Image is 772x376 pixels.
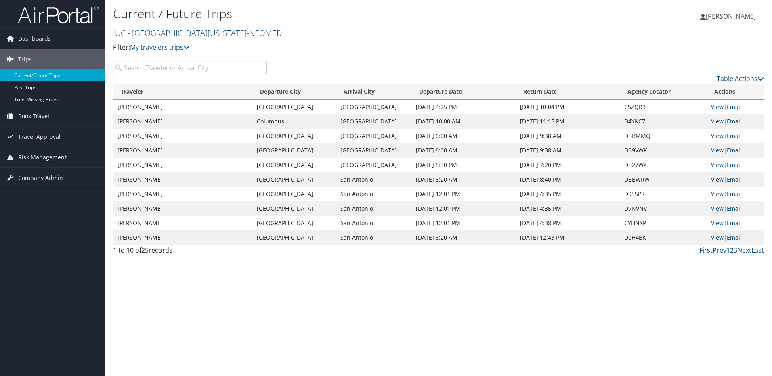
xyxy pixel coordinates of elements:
[18,29,51,49] span: Dashboards
[727,103,742,111] a: Email
[336,158,411,172] td: [GEOGRAPHIC_DATA]
[113,158,253,172] td: [PERSON_NAME]
[711,132,724,140] a: View
[336,230,411,245] td: San Antonio
[699,246,713,255] a: First
[18,49,32,69] span: Trips
[253,158,336,172] td: [GEOGRAPHIC_DATA]
[700,4,764,28] a: [PERSON_NAME]
[113,245,267,259] div: 1 to 10 of records
[113,114,253,129] td: [PERSON_NAME]
[18,127,61,147] span: Travel Approval
[113,143,253,158] td: [PERSON_NAME]
[620,216,707,230] td: CYHNXP
[711,161,724,169] a: View
[516,100,620,114] td: [DATE] 10:04 PM
[516,84,620,100] th: Return Date: activate to sort column ascending
[730,246,734,255] a: 2
[516,172,620,187] td: [DATE] 8:40 PM
[751,246,764,255] a: Last
[113,129,253,143] td: [PERSON_NAME]
[113,216,253,230] td: [PERSON_NAME]
[727,205,742,212] a: Email
[253,129,336,143] td: [GEOGRAPHIC_DATA]
[113,84,253,100] th: Traveler: activate to sort column ascending
[516,187,620,201] td: [DATE] 4:35 PM
[336,216,411,230] td: San Antonio
[707,216,764,230] td: |
[253,201,336,216] td: [GEOGRAPHIC_DATA]
[113,100,253,114] td: [PERSON_NAME]
[727,190,742,198] a: Email
[734,246,737,255] a: 3
[412,100,516,114] td: [DATE] 4:25 PM
[620,201,707,216] td: D9NVNV
[336,114,411,129] td: [GEOGRAPHIC_DATA]
[412,129,516,143] td: [DATE] 6:00 AM
[412,172,516,187] td: [DATE] 8:20 AM
[707,172,764,187] td: |
[253,172,336,187] td: [GEOGRAPHIC_DATA]
[711,190,724,198] a: View
[412,84,516,100] th: Departure Date: activate to sort column descending
[516,216,620,230] td: [DATE] 4:38 PM
[516,230,620,245] td: [DATE] 12:43 PM
[707,129,764,143] td: |
[412,143,516,158] td: [DATE] 6:00 AM
[113,61,267,75] input: Search Traveler or Arrival City
[727,117,742,125] a: Email
[711,146,724,154] a: View
[707,187,764,201] td: |
[706,12,756,21] span: [PERSON_NAME]
[18,106,49,126] span: Book Travel
[18,5,99,24] img: airportal-logo.png
[253,84,336,100] th: Departure City: activate to sort column ascending
[516,158,620,172] td: [DATE] 7:20 PM
[113,230,253,245] td: [PERSON_NAME]
[336,187,411,201] td: San Antonio
[253,216,336,230] td: [GEOGRAPHIC_DATA]
[253,100,336,114] td: [GEOGRAPHIC_DATA]
[711,219,724,227] a: View
[336,201,411,216] td: San Antonio
[113,5,547,22] h1: Current / Future Trips
[620,114,707,129] td: D4YKC7
[516,114,620,129] td: [DATE] 11:15 PM
[707,100,764,114] td: |
[707,84,764,100] th: Actions
[18,168,63,188] span: Company Admin
[620,230,707,245] td: D0H4BK
[711,205,724,212] a: View
[717,74,764,83] a: Table Actions
[620,172,707,187] td: DBBWRW
[620,158,707,172] td: DB27WX
[113,42,547,53] p: Filter:
[113,187,253,201] td: [PERSON_NAME]
[336,100,411,114] td: [GEOGRAPHIC_DATA]
[711,234,724,241] a: View
[253,187,336,201] td: [GEOGRAPHIC_DATA]
[707,201,764,216] td: |
[727,132,742,140] a: Email
[711,175,724,183] a: View
[726,246,730,255] a: 1
[253,114,336,129] td: Columbus
[412,201,516,216] td: [DATE] 12:01 PM
[711,103,724,111] a: View
[253,230,336,245] td: [GEOGRAPHIC_DATA]
[336,129,411,143] td: [GEOGRAPHIC_DATA]
[727,175,742,183] a: Email
[620,129,707,143] td: DBBMMQ
[412,114,516,129] td: [DATE] 10:00 AM
[141,246,149,255] span: 25
[707,158,764,172] td: |
[727,161,742,169] a: Email
[412,187,516,201] td: [DATE] 12:01 PM
[737,246,751,255] a: Next
[113,172,253,187] td: [PERSON_NAME]
[516,201,620,216] td: [DATE] 4:35 PM
[727,146,742,154] a: Email
[727,219,742,227] a: Email
[620,84,707,100] th: Agency Locator: activate to sort column ascending
[713,246,726,255] a: Prev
